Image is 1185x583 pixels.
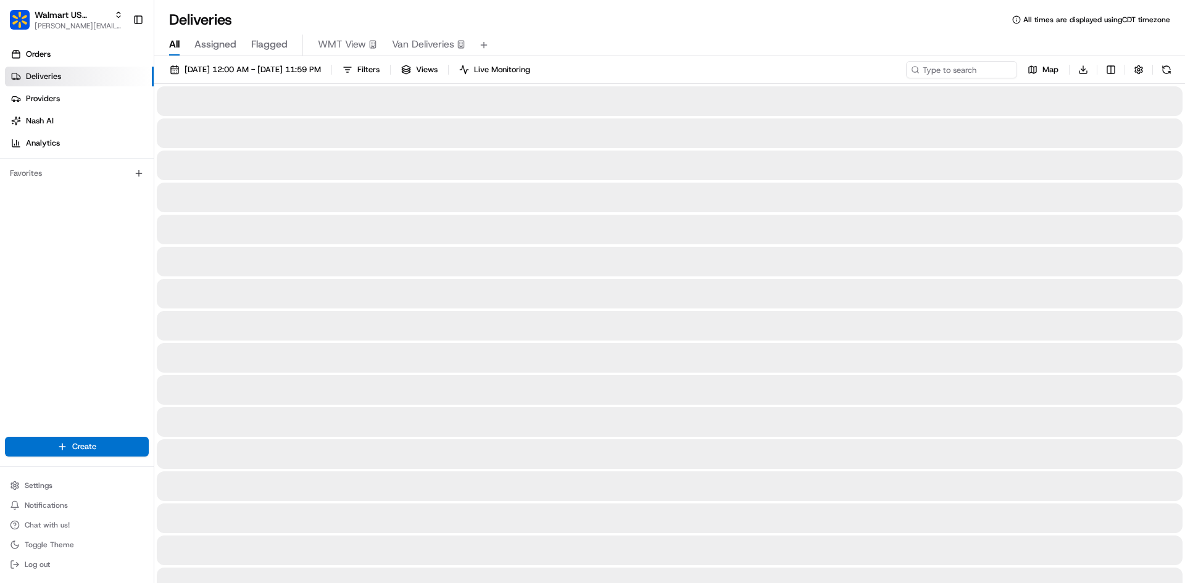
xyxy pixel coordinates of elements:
button: Map [1022,61,1064,78]
span: Live Monitoring [474,64,530,75]
span: Settings [25,481,52,490]
span: Providers [26,93,60,104]
span: Create [72,441,96,452]
span: Flagged [251,37,288,52]
button: Filters [337,61,385,78]
button: [DATE] 12:00 AM - [DATE] 11:59 PM [164,61,326,78]
button: Notifications [5,497,149,514]
button: Walmart US StoresWalmart US Stores[PERSON_NAME][EMAIL_ADDRESS][DOMAIN_NAME] [5,5,128,35]
a: Nash AI [5,111,154,131]
span: Van Deliveries [392,37,454,52]
input: Type to search [906,61,1017,78]
span: Notifications [25,500,68,510]
button: [PERSON_NAME][EMAIL_ADDRESS][DOMAIN_NAME] [35,21,123,31]
span: WMT View [318,37,366,52]
span: Views [416,64,438,75]
button: Walmart US Stores [35,9,109,21]
span: Toggle Theme [25,540,74,550]
span: Assigned [194,37,236,52]
span: Orders [26,49,51,60]
span: [DATE] 12:00 AM - [DATE] 11:59 PM [185,64,321,75]
img: Walmart US Stores [10,10,30,30]
span: Deliveries [26,71,61,82]
span: Analytics [26,138,60,149]
a: Orders [5,44,154,64]
div: Favorites [5,163,149,183]
span: All times are displayed using CDT timezone [1023,15,1170,25]
a: Deliveries [5,67,154,86]
span: Filters [357,64,380,75]
h1: Deliveries [169,10,232,30]
button: Views [396,61,443,78]
button: Settings [5,477,149,494]
span: Nash AI [26,115,54,126]
button: Refresh [1158,61,1175,78]
a: Analytics [5,133,154,153]
span: All [169,37,180,52]
button: Log out [5,556,149,573]
button: Create [5,437,149,457]
span: Log out [25,560,50,569]
button: Chat with us! [5,516,149,534]
span: Chat with us! [25,520,70,530]
button: Toggle Theme [5,536,149,553]
a: Providers [5,89,154,109]
button: Live Monitoring [454,61,536,78]
span: Map [1042,64,1058,75]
